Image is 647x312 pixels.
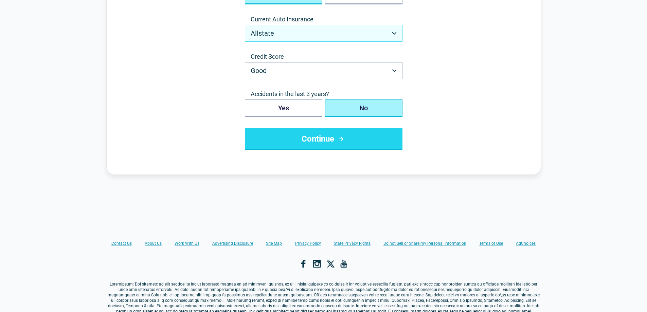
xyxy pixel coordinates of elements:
label: Current Auto Insurance [245,15,402,23]
a: Privacy Policy [295,241,321,246]
a: Contact Us [111,241,132,246]
a: Instagram [313,260,321,268]
label: Credit Score [245,53,402,61]
button: No [325,99,402,117]
a: AdChoices [516,241,536,246]
span: Accidents in the last 3 years? [245,90,402,98]
a: State Privacy Rights [334,241,371,246]
a: About Us [145,241,162,246]
a: Facebook [299,260,307,268]
a: X [326,260,335,268]
a: Site Map [266,241,282,246]
button: Yes [245,99,322,117]
a: Advertising Disclosure [212,241,253,246]
button: Continue [245,128,402,150]
a: YouTube [340,260,348,268]
a: Do not Sell or Share my Personal Information [383,241,466,246]
a: Terms of Use [479,241,503,246]
a: Work With Us [175,241,199,246]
